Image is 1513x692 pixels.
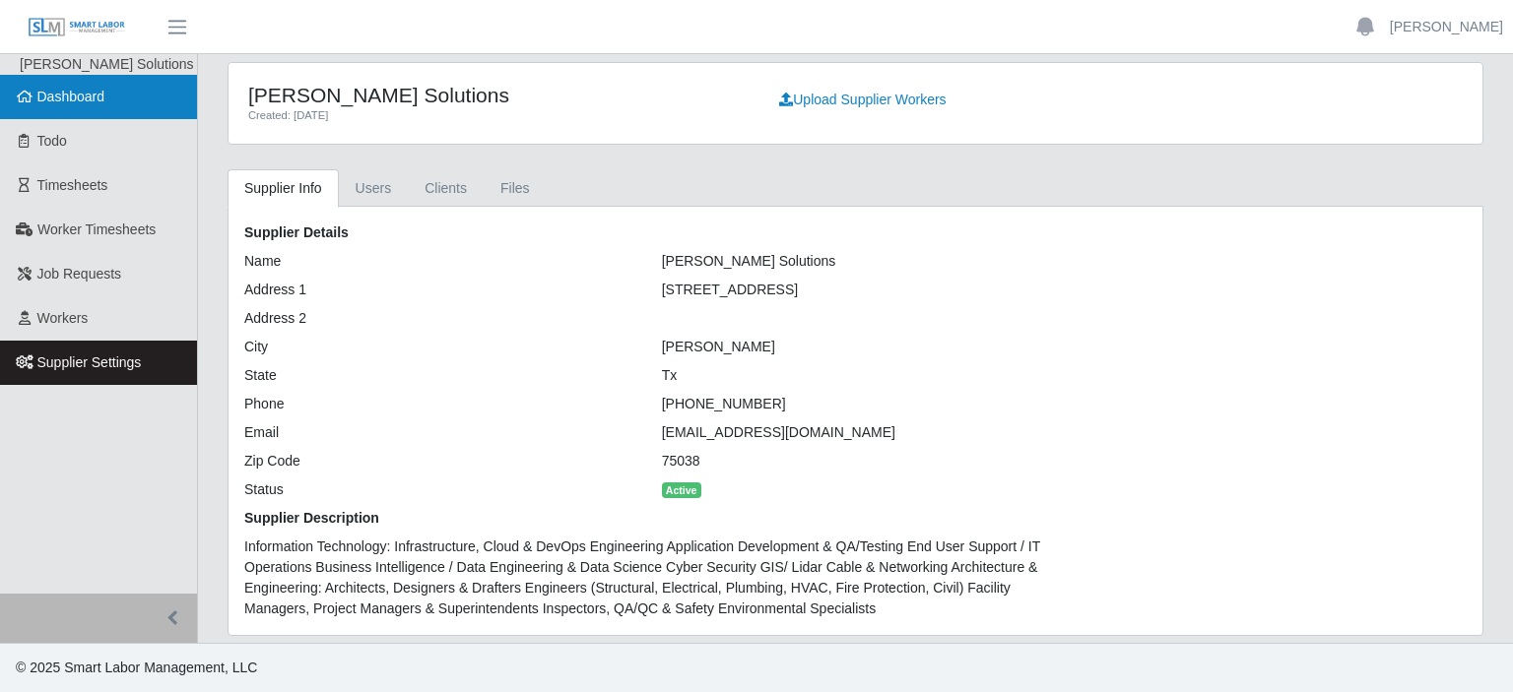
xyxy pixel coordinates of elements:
[248,107,737,124] div: Created: [DATE]
[230,337,647,357] div: City
[230,365,647,386] div: State
[339,169,409,208] a: Users
[230,451,647,472] div: Zip Code
[37,177,108,193] span: Timesheets
[647,365,1065,386] div: Tx
[647,337,1065,357] div: [PERSON_NAME]
[20,56,194,72] span: [PERSON_NAME] Solutions
[244,510,379,526] b: Supplier Description
[230,280,647,300] div: Address 1
[647,280,1065,300] div: [STREET_ADDRESS]
[230,394,647,414] div: Phone
[647,422,1065,443] div: [EMAIL_ADDRESS][DOMAIN_NAME]
[230,422,647,443] div: Email
[37,89,105,104] span: Dashboard
[1390,17,1503,37] a: [PERSON_NAME]
[248,83,737,107] h4: [PERSON_NAME] Solutions
[244,224,349,240] b: Supplier Details
[766,83,958,117] a: Upload Supplier Workers
[647,251,1065,272] div: [PERSON_NAME] Solutions
[37,310,89,326] span: Workers
[37,266,122,282] span: Job Requests
[16,660,257,675] span: © 2025 Smart Labor Management, LLC
[28,17,126,38] img: SLM Logo
[230,479,647,500] div: Status
[228,169,339,208] a: Supplier Info
[37,221,156,237] span: Worker Timesheets
[647,394,1065,414] div: [PHONE_NUMBER]
[662,482,701,498] span: Active
[37,133,67,149] span: Todo
[647,451,1065,472] div: 75038
[408,169,484,208] a: Clients
[230,251,647,272] div: Name
[37,354,142,370] span: Supplier Settings
[484,169,547,208] a: Files
[230,308,647,329] div: Address 2
[230,536,1064,619] div: Information Technology: Infrastructure, Cloud & DevOps Engineering Application Development & QA/T...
